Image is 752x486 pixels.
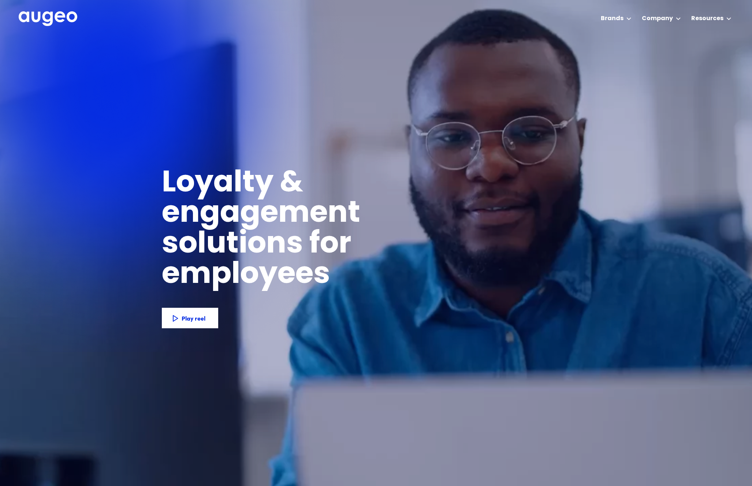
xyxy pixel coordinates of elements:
h1: employees [162,260,343,291]
h1: Loyalty & engagement solutions for [162,169,478,260]
img: Augeo's full logo in white. [19,11,77,26]
a: Play reel [162,308,218,328]
a: home [19,11,77,27]
div: Brands [601,14,623,23]
div: Company [642,14,673,23]
div: Resources [691,14,723,23]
